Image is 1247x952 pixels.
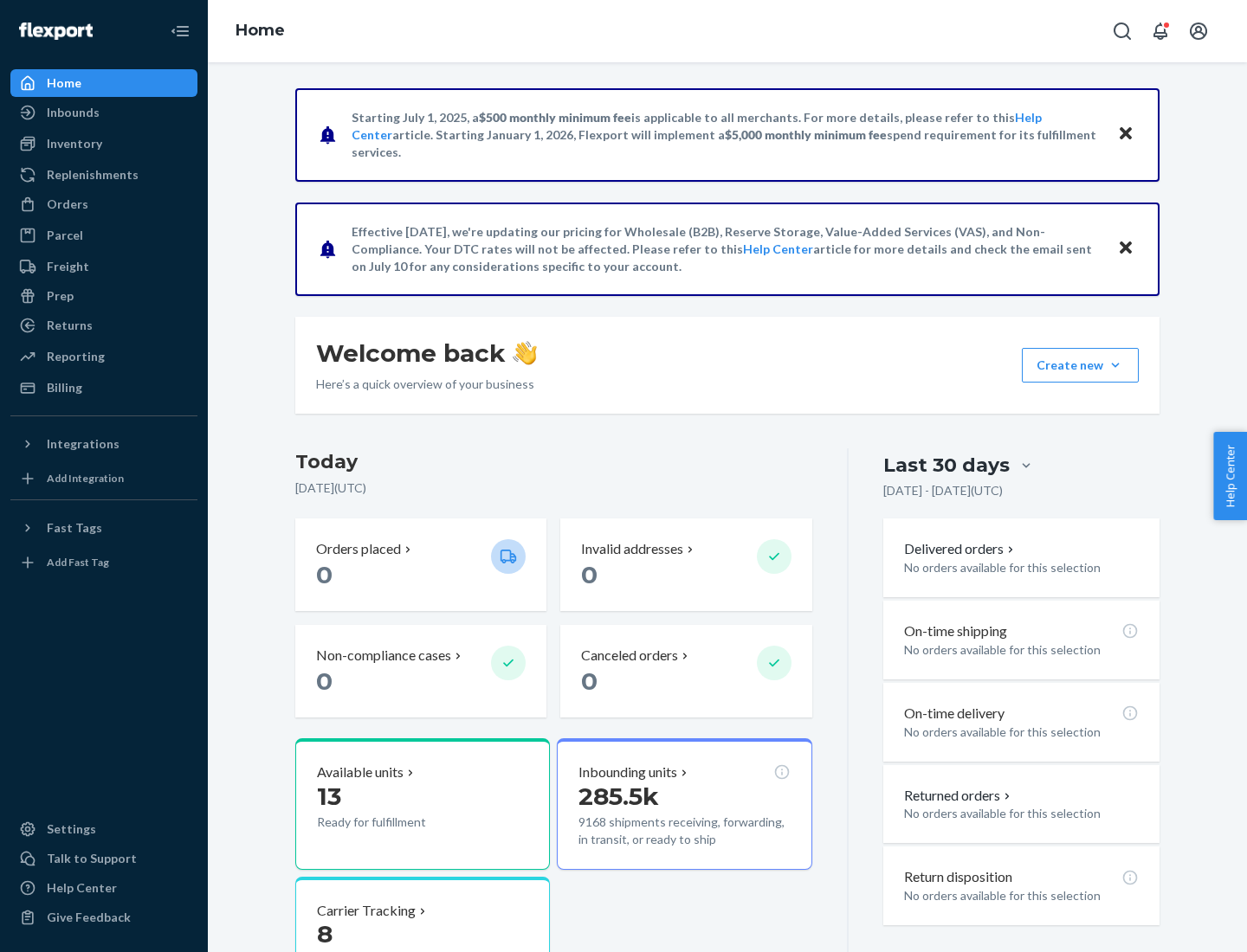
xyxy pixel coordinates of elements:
[295,625,546,717] button: Non-compliance cases 0
[316,560,333,589] span: 0
[10,374,197,402] a: Billing
[316,338,537,369] h1: Welcome back
[10,904,197,931] button: Give Feedback
[317,762,404,782] p: Available units
[578,814,790,848] p: 9168 shipments receiving, forwarding, in transit, or ready to ship
[904,805,1139,822] p: No orders available for this selection
[317,814,477,831] p: Ready for fulfillment
[904,559,1139,576] p: No orders available for this selection
[295,448,812,476] h3: Today
[557,738,811,870] button: Inbounding units285.5k9168 shipments receiving, forwarding, in transit, or ready to ship
[10,190,197,218] a: Orders
[47,820,96,838] div: Settings
[904,621,1007,641] p: On-time shipping
[352,223,1101,275] p: Effective [DATE], we're updating our pricing for Wholesale (B2B), Reserve Storage, Value-Added Se...
[10,253,197,280] a: Freight
[10,282,197,310] a: Prep
[904,867,1012,887] p: Return disposition
[578,762,677,782] p: Inbounding units
[47,74,81,92] div: Home
[47,850,137,867] div: Talk to Support
[479,110,631,125] span: $500 monthly minimum fee
[1115,122,1137,147] button: Close
[295,738,550,870] button: Available units13Ready for fulfillment
[10,222,197,249] a: Parcel
[10,99,197,126] a: Inbounds
[47,135,102,152] div: Inventory
[47,287,74,305] div: Prep
[352,109,1101,161] p: Starting July 1, 2025, a is applicable to all merchants. For more details, please refer to this a...
[904,887,1139,904] p: No orders available for this selection
[295,479,812,497] p: [DATE] ( UTC )
[904,641,1139,659] p: No orders available for this selection
[47,555,109,569] div: Add Fast Tag
[1115,236,1137,261] button: Close
[10,69,197,97] a: Home
[10,312,197,339] a: Returns
[1181,14,1216,48] button: Open account menu
[904,724,1139,741] p: No orders available for this selection
[10,161,197,189] a: Replenishments
[317,782,341,811] span: 13
[317,919,333,949] span: 8
[560,518,811,611] button: Invalid addresses 0
[578,782,659,811] span: 285.5k
[10,845,197,872] a: Talk to Support
[47,471,124,486] div: Add Integration
[10,815,197,843] a: Settings
[10,465,197,492] a: Add Integration
[10,343,197,370] a: Reporting
[316,376,537,393] p: Here’s a quick overview of your business
[883,482,1003,499] p: [DATE] - [DATE] ( UTC )
[47,435,120,453] div: Integrations
[1105,14,1140,48] button: Open Search Box
[743,241,813,256] a: Help Center
[904,704,1005,724] p: On-time delivery
[560,625,811,717] button: Canceled orders 0
[47,166,139,183] div: Replenishments
[581,646,678,666] p: Canceled orders
[10,874,197,902] a: Help Center
[10,430,197,458] button: Integrations
[47,317,93,334] div: Returns
[295,518,546,611] button: Orders placed 0
[163,14,197,48] button: Close Navigation
[10,514,197,542] button: Fast Tags
[513,341,537,365] img: hand-wave emoji
[10,549,197,576] a: Add Fast Tag
[1213,432,1247,520] button: Help Center
[316,539,401,559] p: Orders placed
[725,127,887,142] span: $5,000 monthly minimum fee
[47,879,117,897] div: Help Center
[47,519,102,537] div: Fast Tags
[316,646,451,666] p: Non-compliance cases
[19,23,93,40] img: Flexport logo
[883,452,1010,479] div: Last 30 days
[581,560,598,589] span: 0
[317,901,416,921] p: Carrier Tracking
[47,227,83,244] div: Parcel
[222,6,299,56] ol: breadcrumbs
[47,379,82,396] div: Billing
[1143,14,1178,48] button: Open notifications
[47,348,105,365] div: Reporting
[47,104,100,121] div: Inbounds
[581,539,683,559] p: Invalid addresses
[47,909,131,926] div: Give Feedback
[904,539,1018,559] button: Delivered orders
[10,130,197,158] a: Inventory
[47,196,88,213] div: Orders
[47,258,89,275] div: Freight
[904,786,1014,806] button: Returned orders
[316,666,333,696] span: 0
[1022,348,1139,383] button: Create new
[581,666,598,696] span: 0
[236,21,285,40] a: Home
